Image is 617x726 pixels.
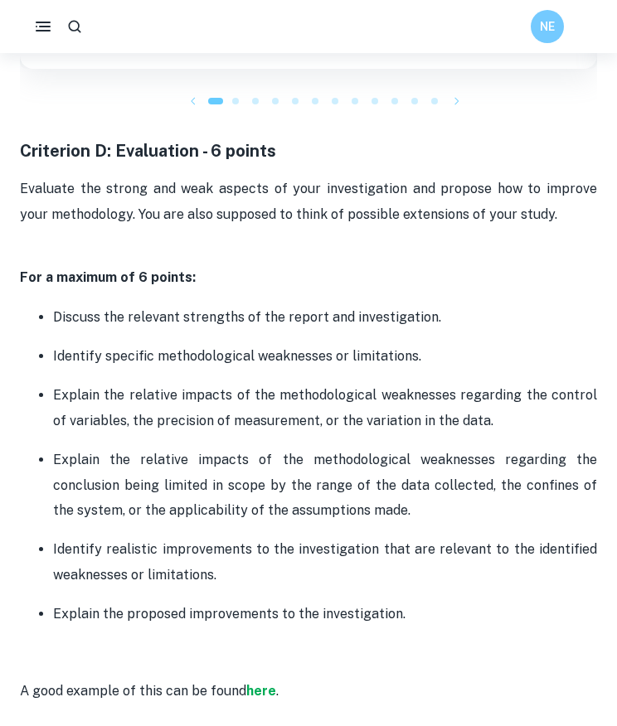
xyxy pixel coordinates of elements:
[53,344,597,369] p: Identify specific methodological weaknesses or limitations.
[53,448,597,523] p: Explain the relative impacts of the methodological weaknesses regarding the conclusion being limi...
[53,383,597,433] p: Explain the relative impacts of the methodological weaknesses regarding the control of variables,...
[246,683,276,699] a: here
[538,17,557,36] h6: NE
[20,269,196,285] strong: For a maximum of 6 points:
[53,305,597,330] p: Discuss the relevant strengths of the report and investigation.
[20,181,600,221] span: Evaluate the strong and weak aspects of your investigation and propose how to improve your method...
[20,141,276,161] strong: Criterion D: Evaluation - 6 points
[20,683,246,699] span: A good example of this can be found
[53,602,597,627] p: Explain the proposed improvements to the investigation.
[531,10,564,43] button: NE
[53,537,597,588] p: Identify realistic improvements to the investigation that are relevant to the identified weakness...
[276,683,279,699] span: .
